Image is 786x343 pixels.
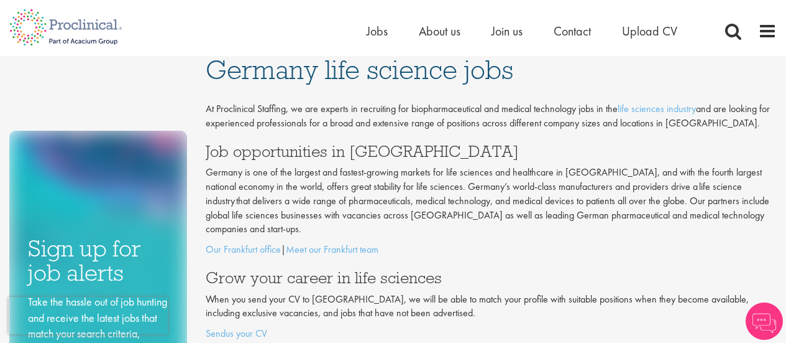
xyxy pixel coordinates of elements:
a: About us [419,23,460,39]
a: life sciences industry [618,102,696,115]
h3: Sign up for job alerts [28,237,168,284]
p: At Proclinical Staffing, we are experts in recruiting for biopharmaceutical and medical technolog... [206,102,777,131]
a: Our Frankfurt office [206,243,281,256]
p: Germany is one of the largest and fastest-growing markets for life sciences and healthcare in [GE... [206,166,777,237]
a: Sendus your CV [206,327,267,340]
h3: Grow your career in life sciences [206,270,777,286]
p: | [206,243,777,257]
a: Upload CV [622,23,677,39]
a: Jobs [367,23,388,39]
a: Meet our Frankfurt team [286,243,378,256]
p: When you send your CV to [GEOGRAPHIC_DATA], we will be able to match your profile with suitable p... [206,293,777,321]
span: Germany life science jobs [206,53,513,87]
img: Chatbot [746,303,783,340]
a: Join us [491,23,523,39]
h3: Job opportunities in [GEOGRAPHIC_DATA] [206,143,777,159]
iframe: reCAPTCHA [9,297,168,334]
a: Contact [554,23,591,39]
